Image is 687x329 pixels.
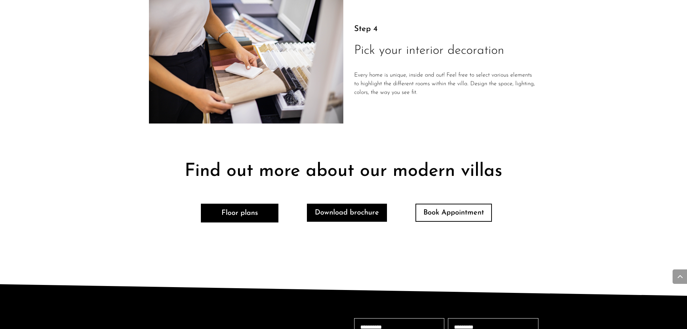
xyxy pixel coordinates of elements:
h3: Pick your interior decoration [354,44,538,61]
a: Floor plans [201,204,278,222]
p: Every home is unique, inside and out! Feel free to select various elements to highlight the diffe... [354,71,538,97]
h2: Find out more about our modern villas [149,163,538,184]
a: Download brochure [307,204,387,222]
p: Step 4 [354,25,538,34]
a: Book Appointment [415,204,492,222]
